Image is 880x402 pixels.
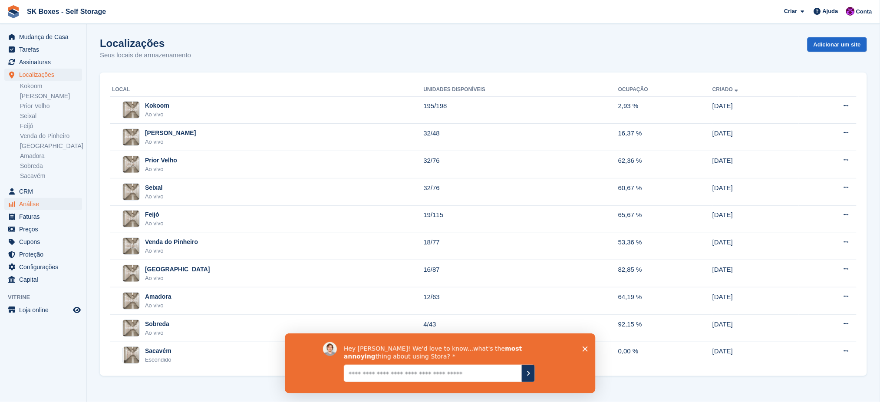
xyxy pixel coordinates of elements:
div: [GEOGRAPHIC_DATA] [145,265,210,274]
div: Ao vivo [145,165,177,174]
div: Kokoom [145,101,169,110]
td: [DATE] [712,233,799,260]
td: [DATE] [712,315,799,342]
span: Preços [19,223,71,235]
span: Capital [19,273,71,286]
th: Unidades disponíveis [423,83,618,97]
a: [GEOGRAPHIC_DATA] [20,142,82,150]
img: Mateus Cassange [846,7,855,16]
td: [DATE] [712,342,799,369]
a: Seixal [20,112,82,120]
td: [DATE] [712,287,799,315]
span: Cupons [19,236,71,248]
div: Ao vivo [145,219,164,228]
div: [PERSON_NAME] [145,129,196,138]
div: Seixal [145,183,164,192]
a: Venda do Pinheiro [20,132,82,140]
span: Criar [784,7,797,16]
a: Amadora [20,152,82,160]
td: [DATE] [712,124,799,151]
td: 4/43 [423,315,618,342]
img: Imagem do site Seixal [123,184,139,200]
a: menu [4,236,82,248]
a: menu [4,31,82,43]
span: Vitrine [8,293,86,302]
a: menu [4,56,82,68]
td: [DATE] [712,151,799,178]
div: Amadora [145,292,171,301]
div: Feijó [145,210,164,219]
img: Imagem do site Venda do Pinheiro [123,238,139,254]
a: [PERSON_NAME] [20,92,82,100]
span: Conta [856,7,872,16]
img: Imagem do site Prior Velho [123,156,139,173]
h1: Localizações [100,37,191,49]
td: [DATE] [712,96,799,124]
a: Sacavém [20,172,82,180]
a: SK Boxes - Self Storage [23,4,109,19]
img: Imagem do site Amadora II [123,129,139,145]
span: Faturas [19,211,71,223]
td: 32/48 [423,124,618,151]
div: Ao vivo [145,274,210,283]
a: menu [4,304,82,316]
td: 82,85 % [618,260,712,287]
span: Análise [19,198,71,210]
a: Adicionar um site [807,37,867,52]
img: Imagem do site Sacavém [124,346,139,364]
a: Loja de pré-visualização [72,305,82,315]
td: 0,00 % [618,342,712,369]
td: 32/76 [423,178,618,206]
img: stora-icon-8386f47178a22dfd0bd8f6a31ec36ba5ce8667c1dd55bd0f319d3a0aa187defe.svg [7,5,20,18]
a: Criado [712,86,740,92]
a: menu [4,198,82,210]
td: [DATE] [712,205,799,233]
img: Imagem do site Amadora [123,293,139,309]
span: Mudança de Casa [19,31,71,43]
a: Kokoom [20,82,82,90]
img: Imagem do site Feijó [123,211,139,227]
td: [DATE] [712,260,799,287]
div: Ao vivo [145,110,169,119]
span: Assinaturas [19,56,71,68]
iframe: Inquérito de David de Stora [285,333,596,393]
td: 16,37 % [618,124,712,151]
td: 60,67 % [618,178,712,206]
img: Imagem do site Kokoom [123,102,139,118]
span: Configurações [19,261,71,273]
div: Ao vivo [145,138,196,146]
td: 65,67 % [618,205,712,233]
a: menu [4,223,82,235]
span: Proteção [19,248,71,260]
td: 62,36 % [618,151,712,178]
a: menu [4,43,82,56]
a: menu [4,185,82,198]
div: Ao vivo [145,192,164,201]
td: [DATE] [712,178,799,206]
div: Prior Velho [145,156,177,165]
td: 53,36 % [618,233,712,260]
span: Loja online [19,304,71,316]
div: Venda do Pinheiro [145,237,198,247]
p: Seus locais de armazenamento [100,50,191,60]
td: 32/76 [423,151,618,178]
img: Imagem do site Setúbal [123,265,139,282]
a: Sobreda [20,162,82,170]
div: Escondido [145,356,171,364]
img: Imagem do site Sobreda [123,320,139,336]
a: Prior Velho [20,102,82,110]
span: CRM [19,185,71,198]
td: 19/115 [423,205,618,233]
a: menu [4,248,82,260]
div: Sacavém [145,346,171,356]
td: 12/63 [423,287,618,315]
div: Sobreda [145,320,169,329]
span: Tarefas [19,43,71,56]
a: menu [4,273,82,286]
a: menu [4,69,82,81]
